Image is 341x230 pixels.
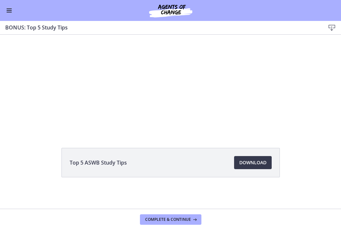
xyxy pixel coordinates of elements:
img: Agents of Change [131,3,210,18]
button: Enable menu [5,7,13,14]
button: Complete & continue [140,214,201,225]
span: Download [239,159,266,167]
h3: BONUS: Top 5 Study Tips [5,24,315,31]
span: Complete & continue [145,217,191,222]
span: Top 5 ASWB Study Tips [70,159,127,167]
a: Download [234,156,272,169]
